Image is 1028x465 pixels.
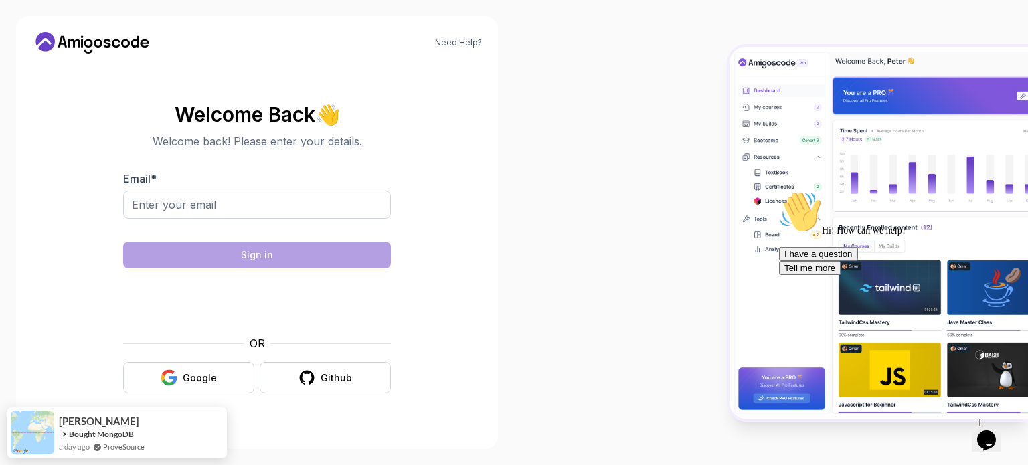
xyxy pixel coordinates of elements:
[123,242,391,268] button: Sign in
[123,104,391,125] h2: Welcome Back
[69,429,134,439] a: Bought MongoDB
[972,411,1015,452] iframe: chat widget
[435,37,482,48] a: Need Help?
[156,276,358,327] iframe: Widget containing checkbox for hCaptcha security challenge
[5,76,67,90] button: Tell me more
[103,441,145,452] a: ProveSource
[315,103,341,126] span: 👋
[183,371,217,385] div: Google
[241,248,273,262] div: Sign in
[59,415,139,427] span: [PERSON_NAME]
[5,5,48,48] img: :wave:
[123,191,391,219] input: Enter your email
[730,47,1028,419] img: Amigoscode Dashboard
[774,185,1015,405] iframe: chat widget
[5,40,133,50] span: Hi! How can we help?
[123,133,391,149] p: Welcome back! Please enter your details.
[5,62,84,76] button: I have a question
[59,441,90,452] span: a day ago
[32,32,153,54] a: Home link
[11,411,54,454] img: provesource social proof notification image
[321,371,352,385] div: Github
[5,5,246,90] div: 👋Hi! How can we help?I have a questionTell me more
[123,362,254,393] button: Google
[123,172,157,185] label: Email *
[260,362,391,393] button: Github
[250,335,265,351] p: OR
[59,428,68,439] span: ->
